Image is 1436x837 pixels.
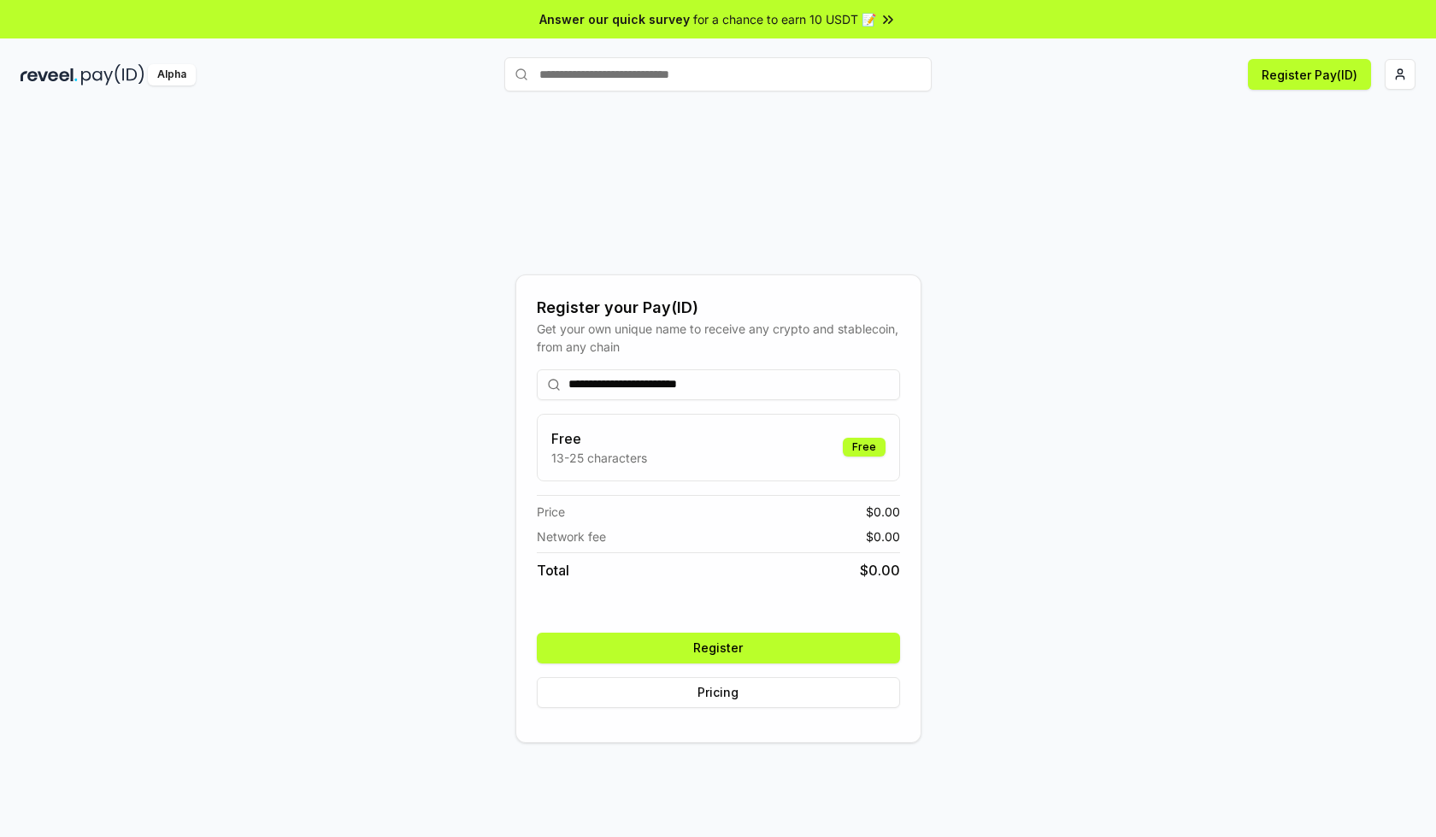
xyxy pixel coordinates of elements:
span: Answer our quick survey [539,10,690,28]
span: Network fee [537,528,606,545]
img: reveel_dark [21,64,78,85]
span: Total [537,560,569,581]
span: $ 0.00 [866,528,900,545]
div: Register your Pay(ID) [537,296,900,320]
img: pay_id [81,64,144,85]
span: $ 0.00 [860,560,900,581]
div: Free [843,438,886,457]
button: Register [537,633,900,663]
button: Pricing [537,677,900,708]
div: Alpha [148,64,196,85]
span: for a chance to earn 10 USDT 📝 [693,10,876,28]
span: $ 0.00 [866,503,900,521]
p: 13-25 characters [551,449,647,467]
div: Get your own unique name to receive any crypto and stablecoin, from any chain [537,320,900,356]
button: Register Pay(ID) [1248,59,1371,90]
span: Price [537,503,565,521]
h3: Free [551,428,647,449]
